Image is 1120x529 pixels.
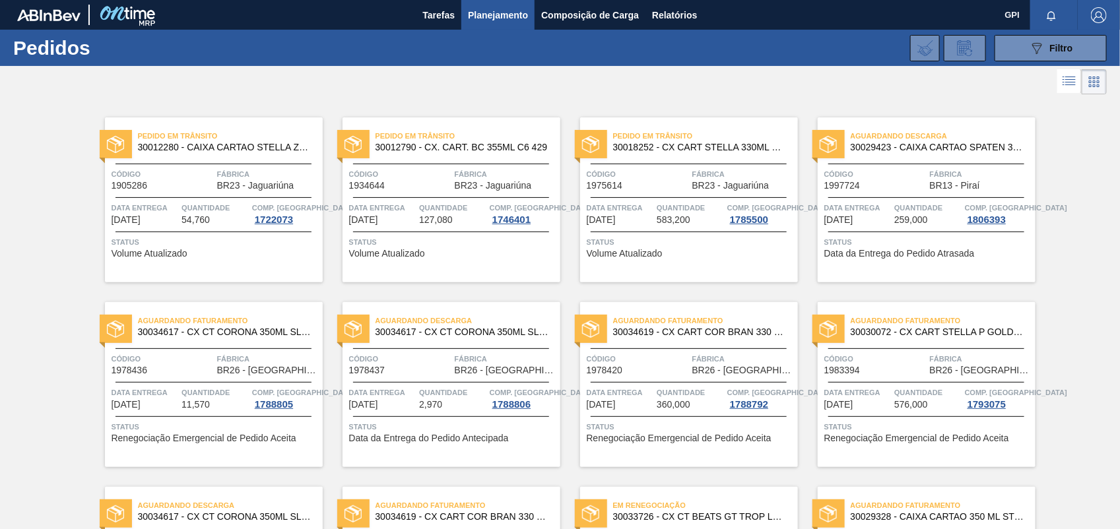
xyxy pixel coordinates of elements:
img: status [820,321,837,338]
span: Quantidade [657,386,724,399]
span: 1978436 [112,365,148,375]
div: 1788806 [490,399,533,410]
span: 13/08/2025 [824,400,853,410]
span: Volume Atualizado [112,249,187,259]
span: Renegociação Emergencial de Pedido Aceita [587,433,772,443]
span: Data entrega [112,386,179,399]
img: status [820,505,837,522]
span: Filtro [1050,43,1073,53]
span: BR23 - Jaguariúna [692,181,770,191]
span: Fábrica [455,168,557,181]
span: Pedido em Trânsito [376,129,560,142]
a: Comp. [GEOGRAPHIC_DATA]1788792 [727,386,795,410]
span: Quantidade [419,201,486,214]
a: Comp. [GEOGRAPHIC_DATA]1785500 [727,201,795,225]
span: Status [587,420,795,433]
a: statusPedido em Trânsito30018252 - CX CART STELLA 330ML C6 429 298GCódigo1975614FábricaBR23 - Jag... [560,117,798,282]
span: Código [587,352,689,365]
span: Aguardando Faturamento [138,314,323,327]
span: 30034619 - CX CART COR BRAN 330 C6 298G CENT [613,327,787,337]
span: Comp. Carga [727,201,830,214]
div: 1785500 [727,214,771,225]
span: Renegociação Emergencial de Pedido Aceita [824,433,1009,443]
span: 18/04/2025 [112,215,141,225]
span: 1934644 [349,181,385,191]
span: 23/07/2025 [587,215,616,225]
a: statusAguardando Faturamento30030072 - CX CART STELLA P GOLD 330ML C6 298 NIV23Código1983394Fábri... [798,302,1036,467]
span: Status [824,235,1032,249]
span: Aguardando Descarga [376,314,560,327]
span: 30029328 - CAIXA CARTAO 350 ML STELLA PURE GOLD C08 [851,512,1025,522]
span: Pedido em Trânsito [613,129,798,142]
span: BR26 - Uberlândia [217,365,319,375]
span: 30034617 - CX CT CORONA 350ML SLEEK C8 CENTE [376,327,550,337]
span: 2,970 [419,400,442,410]
span: Código [349,352,451,365]
span: Quantidade [419,386,486,399]
span: BR23 - Jaguariúna [455,181,532,191]
img: status [345,136,362,153]
div: 1793075 [965,399,1008,410]
a: Comp. [GEOGRAPHIC_DATA]1788806 [490,386,557,410]
span: 1983394 [824,365,861,375]
span: Relatórios [652,7,697,23]
span: Comp. Carga [965,201,1067,214]
img: status [107,136,124,153]
span: Aguardando Faturamento [376,499,560,512]
span: 04/08/2025 [824,215,853,225]
span: 30012790 - CX. CART. BC 355ML C6 429 [376,142,550,152]
span: 30018252 - CX CART STELLA 330ML C6 429 298G [613,142,787,152]
span: 1978437 [349,365,385,375]
span: Código [112,352,214,365]
span: Comp. Carga [490,386,592,399]
img: status [582,505,599,522]
a: Comp. [GEOGRAPHIC_DATA]1806393 [965,201,1032,225]
span: 11,570 [181,400,210,410]
img: status [345,321,362,338]
span: Status [112,420,319,433]
a: Comp. [GEOGRAPHIC_DATA]1746401 [490,201,557,225]
span: Aguardando Faturamento [851,499,1036,512]
span: BR26 - Uberlândia [930,365,1032,375]
a: statusAguardando Faturamento30034617 - CX CT CORONA 350ML SLEEK C8 CENTECódigo1978436FábricaBR26 ... [85,302,323,467]
div: 1788805 [252,399,296,410]
span: Pedido em Trânsito [138,129,323,142]
div: Importar Negociações dos Pedidos [910,35,940,61]
span: Código [349,168,451,181]
span: 127,080 [419,215,453,225]
span: Data da Entrega do Pedido Antecipada [349,433,509,443]
span: Renegociação Emergencial de Pedido Aceita [112,433,296,443]
span: Fábrica [692,352,795,365]
span: Código [824,168,927,181]
span: Data da Entrega do Pedido Atrasada [824,249,975,259]
span: Status [587,235,795,249]
span: 30034617 - CX CT CORONA 350ML SLEEK C8 CENTE [138,327,312,337]
span: 13/08/2025 [587,400,616,410]
span: 583,200 [657,215,690,225]
span: 259,000 [894,215,928,225]
span: Data entrega [349,201,416,214]
span: BR13 - Piraí [930,181,980,191]
span: Data entrega [349,386,416,399]
span: 1978420 [587,365,623,375]
a: statusAguardando Faturamento30034619 - CX CART COR BRAN 330 C6 298G CENTCódigo1978420FábricaBR26 ... [560,302,798,467]
span: Quantidade [181,386,249,399]
span: Fábrica [217,168,319,181]
button: Filtro [995,35,1107,61]
span: Status [112,235,319,249]
span: Status [349,420,557,433]
span: Aguardando Descarga [138,499,323,512]
span: Fábrica [692,168,795,181]
span: Fábrica [455,352,557,365]
span: BR23 - Jaguariúna [217,181,294,191]
a: Comp. [GEOGRAPHIC_DATA]1793075 [965,386,1032,410]
span: BR26 - Uberlândia [692,365,795,375]
span: Aguardando Descarga [851,129,1036,142]
span: 30029423 - CAIXA CARTAO SPATEN 330 C6 429 [851,142,1025,152]
span: Composição de Carga [541,7,639,23]
span: Código [112,168,214,181]
span: 360,000 [657,400,690,410]
span: Status [349,235,557,249]
div: 1788792 [727,399,771,410]
span: 12/08/2025 [349,400,378,410]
